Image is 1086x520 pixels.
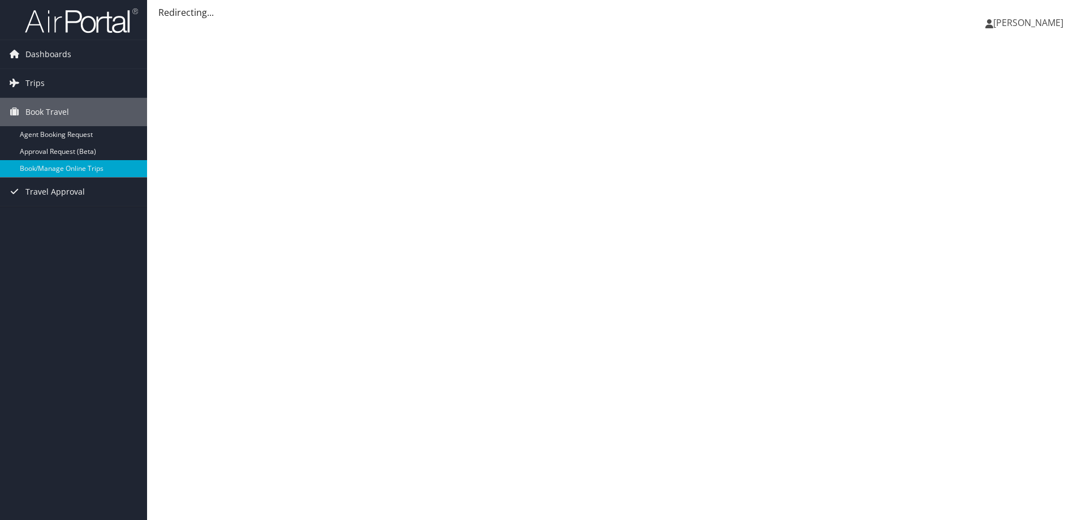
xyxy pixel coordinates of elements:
[25,7,138,34] img: airportal-logo.png
[25,69,45,97] span: Trips
[993,16,1063,29] span: [PERSON_NAME]
[25,98,69,126] span: Book Travel
[985,6,1075,40] a: [PERSON_NAME]
[25,40,71,68] span: Dashboards
[25,178,85,206] span: Travel Approval
[158,6,1075,19] div: Redirecting...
